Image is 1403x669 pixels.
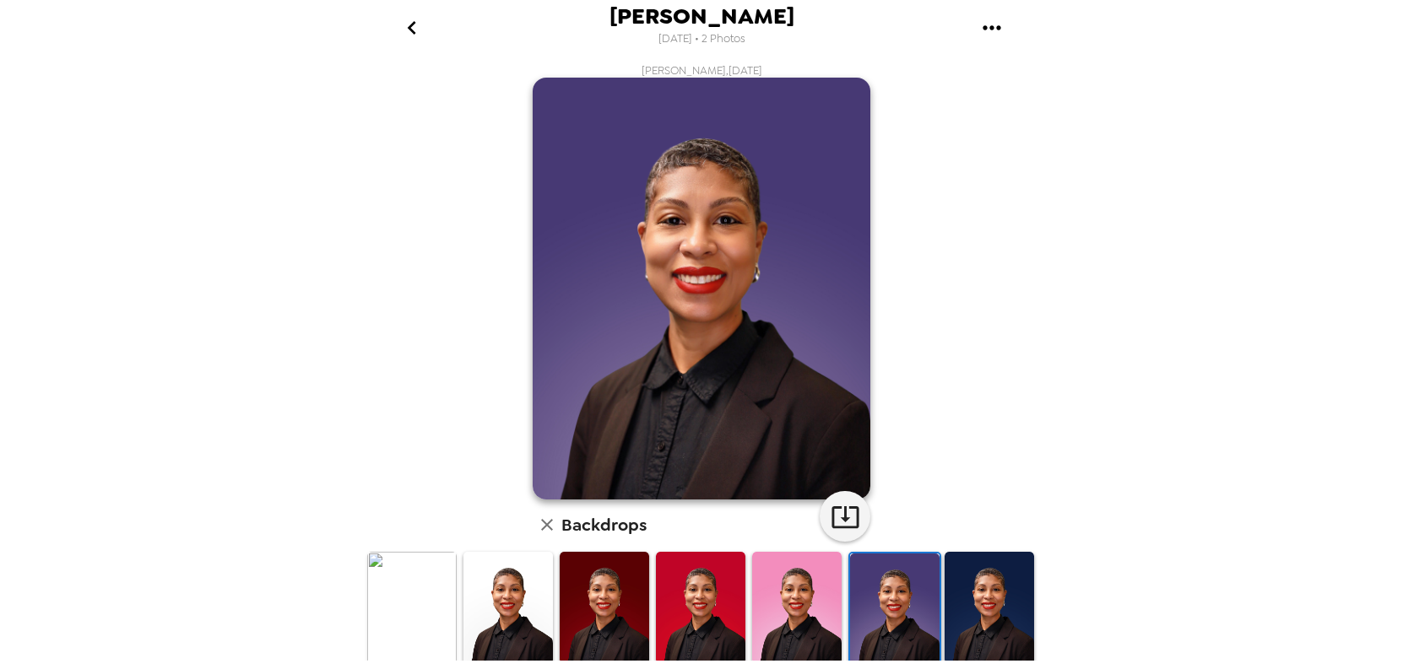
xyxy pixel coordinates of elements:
[658,28,745,51] span: [DATE] • 2 Photos
[533,78,870,499] img: user
[561,511,647,538] h6: Backdrops
[367,552,457,664] img: Original
[642,63,762,78] span: [PERSON_NAME] , [DATE]
[609,5,794,28] span: [PERSON_NAME]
